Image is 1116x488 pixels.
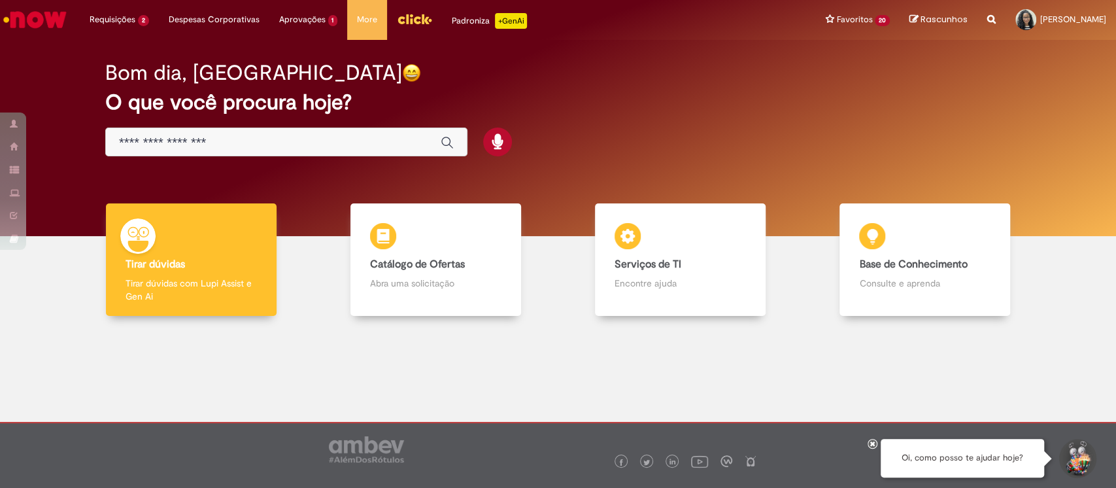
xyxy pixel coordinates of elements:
span: Despesas Corporativas [169,13,260,26]
span: Requisições [90,13,135,26]
b: Tirar dúvidas [126,258,185,271]
img: happy-face.png [402,63,421,82]
span: Favoritos [836,13,872,26]
span: More [357,13,377,26]
img: logo_footer_naosei.png [745,455,756,467]
img: ServiceNow [1,7,69,33]
img: logo_footer_workplace.png [720,455,732,467]
a: Base de Conhecimento Consulte e aprenda [803,203,1047,317]
p: Encontre ajuda [615,277,746,290]
a: Tirar dúvidas Tirar dúvidas com Lupi Assist e Gen Ai [69,203,313,317]
img: logo_footer_twitter.png [643,459,650,466]
b: Serviços de TI [615,258,681,271]
img: logo_footer_youtube.png [691,453,708,470]
h2: O que você procura hoje? [105,91,1011,114]
button: Iniciar Conversa de Suporte [1057,439,1096,478]
h2: Bom dia, [GEOGRAPHIC_DATA] [105,61,402,84]
span: 20 [875,15,890,26]
b: Base de Conhecimento [859,258,967,271]
img: logo_footer_ambev_rotulo_gray.png [329,436,404,462]
p: Tirar dúvidas com Lupi Assist e Gen Ai [126,277,257,303]
p: +GenAi [495,13,527,29]
span: 2 [138,15,149,26]
p: Consulte e aprenda [859,277,990,290]
p: Abra uma solicitação [370,277,501,290]
img: click_logo_yellow_360x200.png [397,9,432,29]
b: Catálogo de Ofertas [370,258,465,271]
span: Rascunhos [921,13,968,26]
div: Oi, como posso te ajudar hoje? [881,439,1044,478]
img: logo_footer_facebook.png [618,459,624,466]
a: Rascunhos [909,14,968,26]
img: logo_footer_linkedin.png [669,459,676,466]
div: Padroniza [452,13,527,29]
span: [PERSON_NAME] [1040,14,1106,25]
span: Aprovações [279,13,326,26]
a: Catálogo de Ofertas Abra uma solicitação [313,203,558,317]
span: 1 [328,15,338,26]
a: Serviços de TI Encontre ajuda [558,203,803,317]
